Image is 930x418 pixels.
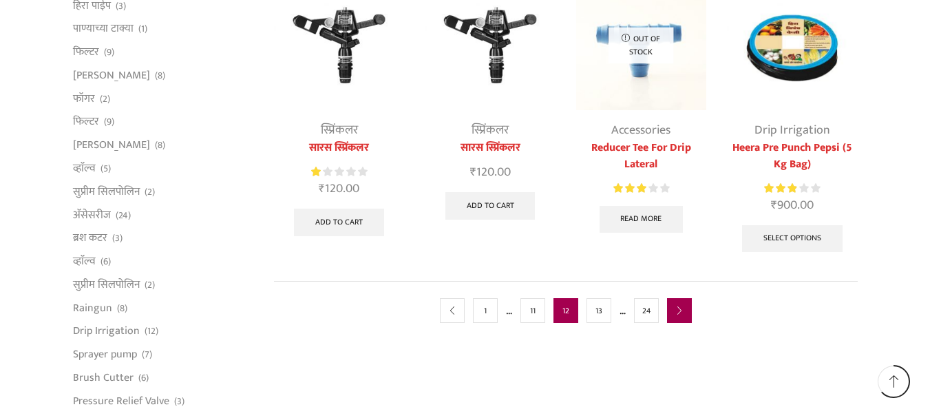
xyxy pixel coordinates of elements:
[104,45,114,59] span: (9)
[73,296,112,320] a: Raingun
[611,120,670,140] a: Accessories
[73,134,150,157] a: [PERSON_NAME]
[600,206,684,233] a: Select options for “Reducer Tee For Drip Lateral”
[73,156,96,180] a: व्हाॅल्व
[319,178,359,199] bdi: 120.00
[117,302,127,315] span: (8)
[620,302,626,320] span: …
[754,120,830,140] a: Drip Irrigation
[473,298,498,323] a: Page 1
[742,225,843,253] a: Select options for “Heera Pre Punch Pepsi (5 Kg Bag)”
[613,181,647,196] span: Rated out of 5
[73,180,140,203] a: सुप्रीम सिलपोलिन
[613,181,669,196] div: Rated 3.00 out of 5
[145,324,158,338] span: (12)
[470,162,476,182] span: ₹
[138,22,147,36] span: (1)
[470,162,511,182] bdi: 120.00
[764,181,820,196] div: Rated 2.86 out of 5
[294,209,384,236] a: Add to cart: “सारस स्प्रिंकलर”
[311,165,367,179] div: Rated 1.00 out of 5
[319,178,325,199] span: ₹
[472,120,509,140] a: स्प्रिंकलर
[506,302,512,320] span: …
[425,140,555,156] a: सारस स्प्रिंकलर
[73,343,137,366] a: Sprayer pump
[73,250,96,273] a: व्हाॅल्व
[576,140,706,173] a: Reducer Tee For Drip Lateral
[764,181,796,196] span: Rated out of 5
[145,278,155,292] span: (2)
[73,366,134,390] a: Brush Cutter
[155,138,165,152] span: (8)
[445,192,536,220] a: Add to cart: “सारस स्प्रिंकलर”
[100,92,110,106] span: (2)
[727,140,857,173] a: Heera Pre Punch Pepsi (5 Kg Bag)
[101,255,111,269] span: (6)
[73,227,107,250] a: ब्रश कटर
[104,115,114,129] span: (9)
[274,281,858,339] nav: Product Pagination
[73,63,150,87] a: [PERSON_NAME]
[73,17,134,41] a: पाण्याच्या टाक्या
[101,162,111,176] span: (5)
[73,110,99,134] a: फिल्टर
[634,298,659,323] a: Page 24
[73,41,99,64] a: फिल्टर
[142,348,152,362] span: (7)
[73,203,111,227] a: अ‍ॅसेसरीज
[73,320,140,343] a: Drip Irrigation
[73,87,95,110] a: फॉगर
[73,389,169,412] a: Pressure Relief Valve
[274,140,404,156] a: सारस स्प्रिंकलर
[311,165,322,179] span: Rated out of 5
[321,120,358,140] a: स्प्रिंकलर
[116,209,131,222] span: (24)
[520,298,545,323] a: Page 11
[112,231,123,245] span: (3)
[771,195,777,216] span: ₹
[73,273,140,296] a: सुप्रीम सिलपोलिन
[145,185,155,199] span: (2)
[553,298,578,323] span: Page 12
[174,395,184,408] span: (3)
[138,371,149,385] span: (6)
[609,27,674,63] p: Out of stock
[155,69,165,83] span: (8)
[771,195,814,216] bdi: 900.00
[586,298,611,323] a: Page 13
